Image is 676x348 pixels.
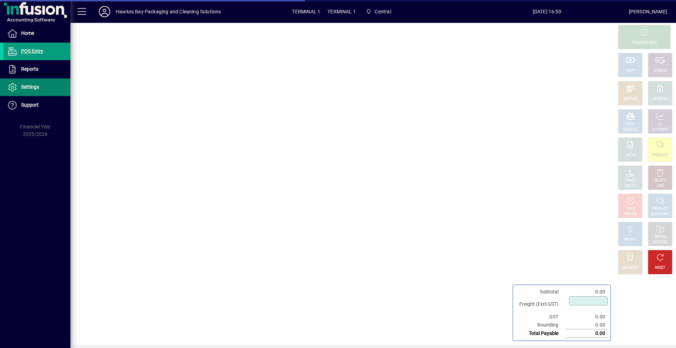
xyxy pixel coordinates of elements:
[654,178,666,183] div: DELETE
[516,313,565,321] td: GST
[624,237,636,242] div: PROFIT
[652,127,668,132] div: ACCOUNT
[516,321,565,329] td: Rounding
[652,153,668,158] div: PRODUCT
[658,122,663,127] div: GL
[21,84,39,90] span: Settings
[21,48,43,54] span: POS Entry
[624,211,637,217] div: INVOICE
[516,329,565,338] td: Total Payable
[375,6,391,17] span: Central
[626,178,635,183] div: PRICE
[516,288,565,296] td: Subtotal
[632,40,657,45] div: PROCESS SALE
[652,206,668,211] div: PRODUCT
[651,211,669,217] div: SUMMARY
[93,5,116,18] button: Profile
[652,240,668,245] div: INVOICES
[4,96,70,114] a: Support
[4,25,70,42] a: Home
[565,321,608,329] td: 0.00
[21,30,34,36] span: Home
[653,96,667,102] div: CHARGE
[21,66,38,72] span: Reports
[622,127,638,132] div: PRODUCT
[622,265,639,271] div: DISCOUNT
[624,183,637,189] div: SELECT
[626,153,635,158] div: NOTE
[629,6,667,17] div: [PERSON_NAME]
[116,6,221,17] div: Hawkes Bay Packaging and Cleaning Solutions
[363,5,394,18] span: Central
[626,122,634,127] div: MISC
[654,234,666,240] div: RECALL
[624,96,637,102] div: EFTPOS
[4,61,70,78] a: Reports
[565,313,608,321] td: 0.00
[565,288,608,296] td: 0.00
[327,6,356,17] span: TERMINAL 1
[21,102,39,108] span: Support
[465,6,629,17] span: [DATE] 16:50
[516,296,565,313] td: Freight (Excl GST)
[4,78,70,96] a: Settings
[655,265,665,271] div: RESET
[653,68,667,74] div: CHEQUE
[626,68,635,74] div: CASH
[657,183,664,189] div: LINE
[565,329,608,338] td: 0.00
[292,6,320,17] span: TERMINAL 1
[626,206,635,211] div: HOLD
